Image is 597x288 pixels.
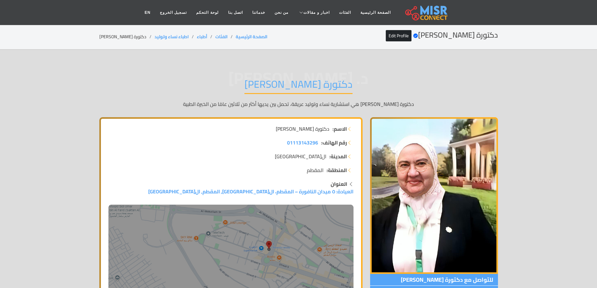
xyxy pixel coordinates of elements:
[191,7,223,18] a: لوحة التحكم
[321,139,347,146] strong: رقم الهاتف:
[215,33,228,41] a: الفئات
[140,7,155,18] a: EN
[287,138,318,147] span: 01113143296
[99,100,498,108] p: دكتورة [PERSON_NAME] هي استشارية نساء وتوليد عريقة، تحمل بين يديها أكثر من ثلاثين عامًا من الخبرة...
[303,10,330,15] span: اخبار و مقالات
[329,153,347,160] strong: المدينة:
[236,33,267,41] a: الصفحة الرئيسية
[356,7,395,18] a: الصفحة الرئيسية
[333,125,347,133] strong: الاسم:
[275,153,326,160] span: ال[GEOGRAPHIC_DATA]
[370,274,498,286] span: للتواصل مع دكتورة [PERSON_NAME]
[331,179,347,189] strong: العنوان
[197,33,207,41] a: أطباء
[386,31,498,40] h2: دكتورة [PERSON_NAME]
[413,33,418,38] svg: Verified account
[334,7,356,18] a: الفئات
[405,5,447,20] img: main.misr_connect
[155,7,191,18] a: تسجيل الخروج
[154,33,189,41] a: اطباء نساء وتوليد
[223,7,248,18] a: اتصل بنا
[293,7,334,18] a: اخبار و مقالات
[248,7,270,18] a: خدماتنا
[327,166,347,174] strong: المنطقة:
[99,34,154,40] li: دكتورة [PERSON_NAME]
[244,78,353,94] h1: دكتورة [PERSON_NAME]
[270,7,293,18] a: من نحن
[307,166,323,174] span: المقطم
[276,125,329,133] span: دكتورة [PERSON_NAME]
[386,30,411,41] a: Edit Profile
[287,139,318,146] a: 01113143296
[370,117,498,274] img: دكتورة منى محمد نصار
